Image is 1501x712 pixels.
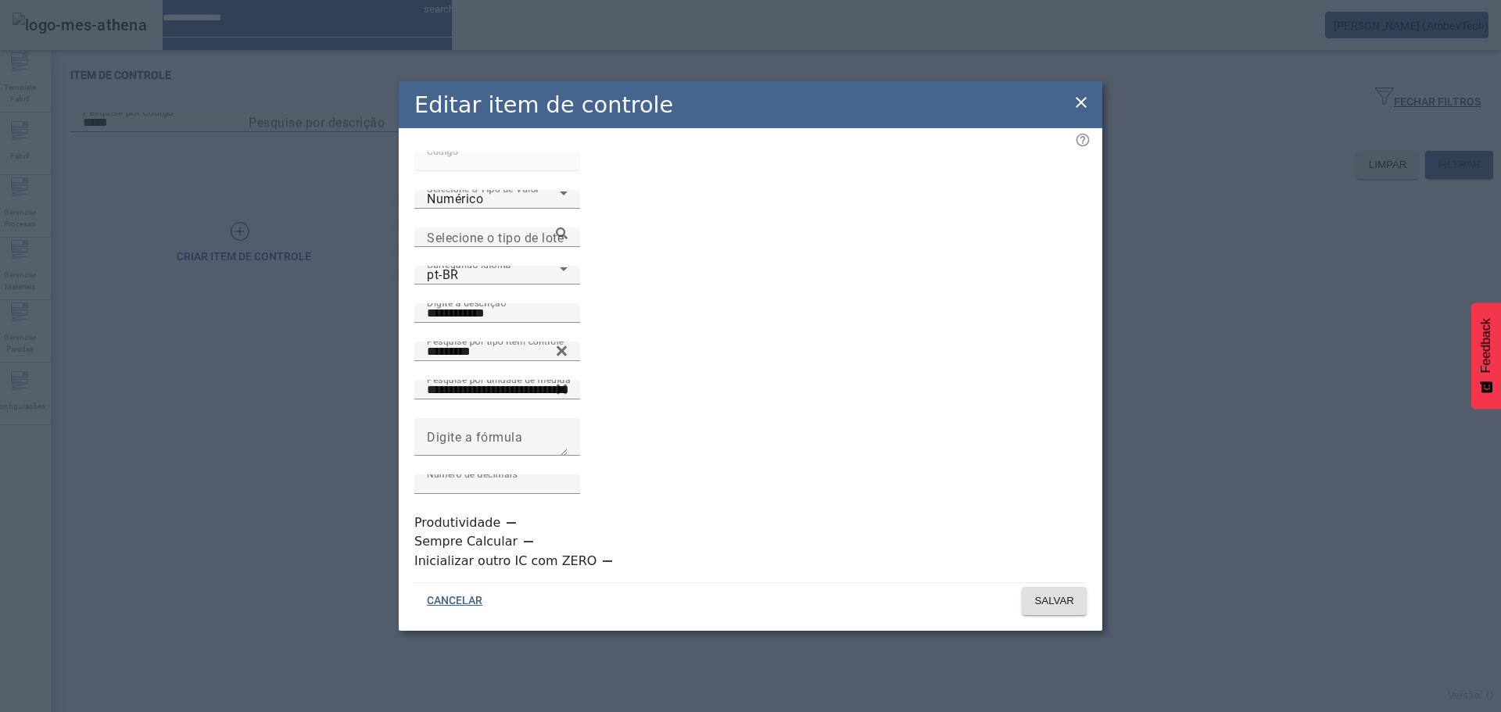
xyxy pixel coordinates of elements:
input: Number [427,342,568,361]
span: Numérico [427,191,483,206]
span: pt-BR [427,267,459,282]
button: Feedback - Mostrar pesquisa [1471,302,1501,409]
mat-label: Número de decimais [427,469,518,480]
input: Number [427,381,568,399]
button: CANCELAR [414,587,495,615]
mat-label: Pesquise por tipo item controle [427,336,564,347]
span: Feedback [1479,318,1493,373]
mat-label: Selecione o tipo de lote [427,230,564,245]
mat-label: Digite a descrição [427,298,506,309]
mat-label: Pesquise por unidade de medida [427,374,571,385]
span: CANCELAR [427,593,482,609]
button: SALVAR [1022,587,1087,615]
h2: Editar item de controle [414,88,673,122]
label: Sempre Calcular [414,532,521,551]
mat-label: Código [427,146,458,157]
label: Inicializar outro IC com ZERO [414,552,600,571]
input: Number [427,228,568,247]
span: SALVAR [1034,593,1074,609]
mat-label: Digite a fórmula [427,430,522,445]
label: Produtividade [414,513,503,532]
